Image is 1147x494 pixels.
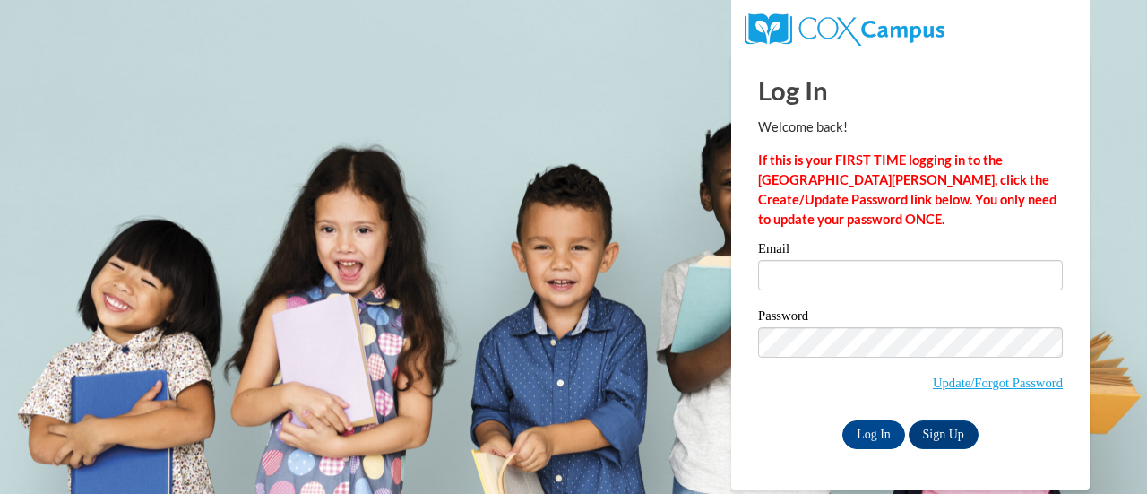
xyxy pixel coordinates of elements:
img: COX Campus [745,13,944,46]
a: COX Campus [745,21,944,36]
p: Welcome back! [758,117,1063,137]
label: Password [758,309,1063,327]
a: Sign Up [909,420,979,449]
h1: Log In [758,72,1063,108]
label: Email [758,242,1063,260]
a: Update/Forgot Password [933,376,1063,390]
strong: If this is your FIRST TIME logging in to the [GEOGRAPHIC_DATA][PERSON_NAME], click the Create/Upd... [758,152,1056,227]
input: Log In [842,420,905,449]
